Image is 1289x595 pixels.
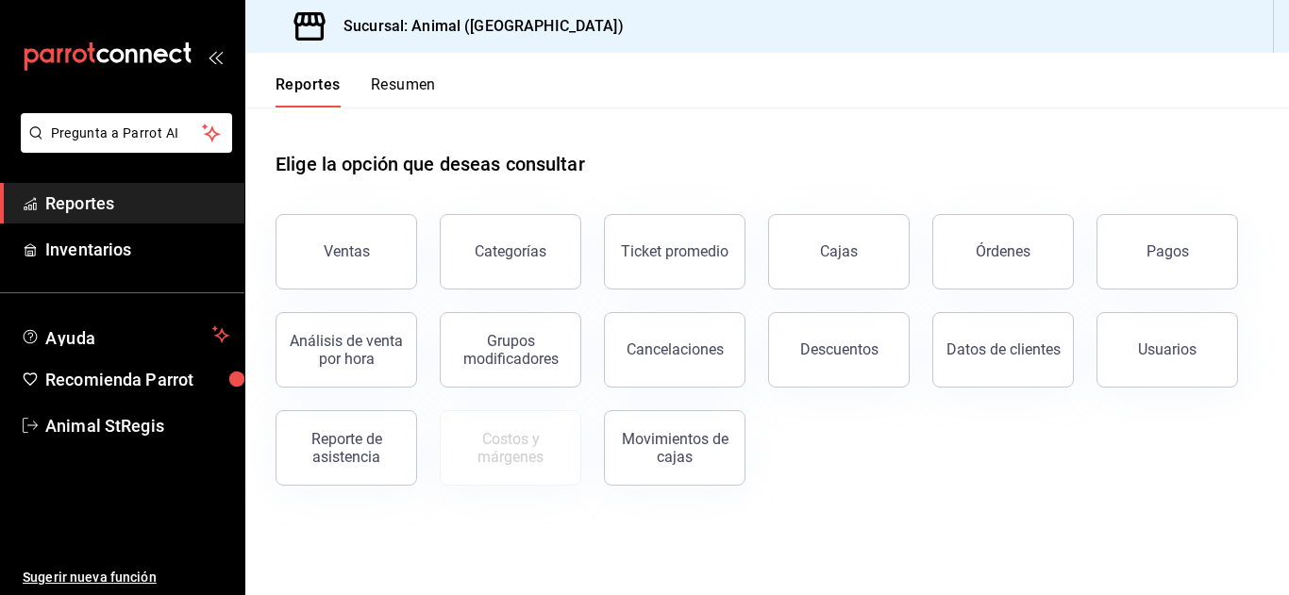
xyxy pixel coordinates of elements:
span: Pregunta a Parrot AI [51,124,203,143]
button: Usuarios [1096,312,1238,388]
h3: Sucursal: Animal ([GEOGRAPHIC_DATA]) [328,15,624,38]
div: Costos y márgenes [452,430,569,466]
button: Análisis de venta por hora [276,312,417,388]
span: Inventarios [45,237,229,262]
button: Resumen [371,75,436,107]
div: Descuentos [800,340,879,358]
a: Pregunta a Parrot AI [13,137,232,157]
button: Descuentos [768,312,910,388]
div: Cajas [820,242,858,260]
button: open_drawer_menu [208,49,223,64]
div: Reporte de asistencia [288,430,405,466]
h1: Elige la opción que deseas consultar [276,150,585,178]
div: Categorías [475,242,546,260]
div: Ticket promedio [621,242,728,260]
button: Pregunta a Parrot AI [21,113,232,153]
div: Usuarios [1138,340,1197,358]
button: Ventas [276,214,417,289]
span: Recomienda Parrot [45,367,229,392]
div: Órdenes [976,242,1030,260]
button: Ticket promedio [604,214,745,289]
button: Datos de clientes [932,312,1074,388]
div: Datos de clientes [946,340,1061,358]
button: Cajas [768,214,910,289]
span: Animal StRegis [45,413,229,438]
button: Pagos [1096,214,1238,289]
button: Contrata inventarios para ver este reporte [440,410,581,486]
div: Movimientos de cajas [616,430,733,466]
div: Grupos modificadores [452,332,569,368]
span: Sugerir nueva función [23,568,229,587]
button: Reporte de asistencia [276,410,417,486]
span: Ayuda [45,323,205,346]
button: Grupos modificadores [440,312,581,388]
button: Órdenes [932,214,1074,289]
span: Reportes [45,190,229,216]
button: Reportes [276,75,341,107]
div: Ventas [324,242,370,260]
button: Cancelaciones [604,312,745,388]
div: Pagos [1147,242,1189,260]
div: Análisis de venta por hora [288,332,405,368]
button: Movimientos de cajas [604,410,745,486]
button: Categorías [440,214,581,289]
div: Cancelaciones [627,340,724,358]
div: navigation tabs [276,75,436,107]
